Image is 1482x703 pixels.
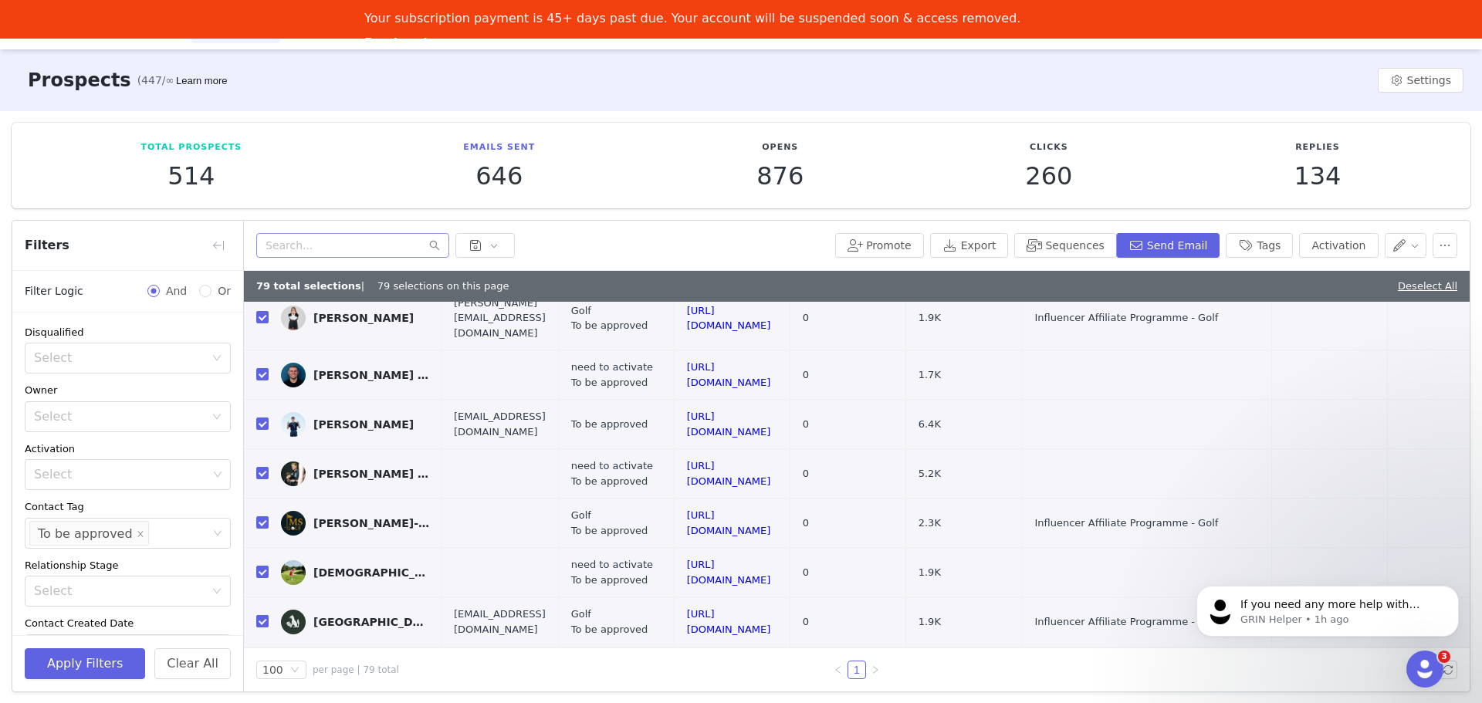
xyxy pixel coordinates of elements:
div: Select [34,350,205,366]
div: To be approved [38,522,133,546]
button: Tags [1226,233,1293,258]
span: 0 [803,614,809,630]
i: icon: down [213,470,222,481]
div: Contact Created Date [25,616,231,631]
div: | 79 selections on this page [256,279,509,294]
i: icon: down [212,586,222,597]
span: 1.9K [919,565,941,580]
div: [PERSON_NAME]-Stamp [313,517,429,529]
div: Influencer Affiliate Programme - Golf [1034,310,1258,326]
a: [GEOGRAPHIC_DATA] [281,610,429,634]
span: 6.4K [919,417,941,432]
span: [EMAIL_ADDRESS][DOMAIN_NAME] [454,409,546,439]
div: 100 [262,661,283,678]
iframe: Intercom notifications message [1173,553,1482,661]
div: [PERSON_NAME] │ Online Rugby Coach [313,369,429,381]
span: need to activate To be approved [571,458,653,488]
span: 0 [803,417,809,432]
p: Emails Sent [463,141,535,154]
a: 1 [848,661,865,678]
span: 0 [803,565,809,580]
div: Select [34,409,205,424]
i: icon: left [834,665,843,674]
span: And [160,283,193,299]
a: [URL][DOMAIN_NAME] [687,361,771,388]
span: Golf To be approved [571,607,648,637]
li: To be approved [29,521,149,546]
i: icon: down [212,353,222,364]
span: (447/∞) [137,73,179,89]
i: icon: right [871,665,880,674]
span: [PERSON_NAME][EMAIL_ADDRESS][DOMAIN_NAME] [454,296,546,341]
li: Previous Page [829,661,848,679]
a: [URL][DOMAIN_NAME] [687,608,771,635]
div: Disqualified [25,325,231,340]
div: Contact Tag [25,499,231,515]
i: icon: down [290,665,299,676]
div: Select [34,467,208,482]
button: Promote [835,233,924,258]
span: 1.7K [919,367,941,383]
div: Tooltip anchor [173,73,230,89]
img: e99f587d-d1d7-4e14-a340-4a46536887c2.jpg [281,560,306,585]
img: e296d7b1-ad0e-446c-b862-bce7cdbf6735.jpg [281,412,306,437]
div: Your subscription payment is 45+ days past due. Your account will be suspended soon & access remo... [364,11,1020,26]
img: ec2ecf32-3831-497d-8c66-336a6a004e99--s.jpg [281,610,306,634]
span: Golf To be approved [571,508,648,538]
span: Filter Logic [25,283,83,299]
span: need to activate To be approved [571,360,653,390]
input: Select date [25,634,231,665]
input: Search... [256,233,449,258]
p: Total Prospects [141,141,242,154]
span: Filters [25,236,69,255]
div: Influencer Affiliate Programme - Golf [1034,515,1258,531]
span: 1.9K [919,614,941,630]
span: 0 [803,466,809,482]
p: 514 [141,162,242,190]
p: Opens [756,141,804,154]
i: icon: down [212,412,222,423]
p: Clicks [1025,141,1072,154]
span: need to activate To be approved [571,557,653,587]
div: [GEOGRAPHIC_DATA] [313,616,429,628]
a: [PERSON_NAME] PT [281,461,429,486]
img: e2cbb715-9211-4775-949b-c34236eb61b6.jpg [281,461,306,486]
span: 0 [803,515,809,531]
a: [PERSON_NAME]-Stamp [281,511,429,536]
i: icon: close [137,529,144,539]
a: Deselect All [1398,280,1457,292]
p: 646 [463,162,535,190]
a: [URL][DOMAIN_NAME] [687,509,771,536]
div: Select [34,583,205,599]
a: [URL][DOMAIN_NAME] [687,460,771,487]
a: [URL][DOMAIN_NAME] [687,559,771,586]
li: 1 [848,661,866,679]
div: [DEMOGRAPHIC_DATA] Golfer [313,566,429,579]
span: per page | 79 total [313,663,399,677]
button: Settings [1378,68,1463,93]
button: Sequences [1014,233,1116,258]
span: 0 [803,310,809,326]
button: Apply Filters [25,648,145,679]
span: 5.2K [919,466,941,482]
span: 3 [1438,651,1450,663]
a: [DEMOGRAPHIC_DATA] Golfer [281,560,429,585]
span: 1.9K [919,310,941,326]
div: Owner [25,383,231,398]
div: [PERSON_NAME] [313,312,414,324]
a: [URL][DOMAIN_NAME] [687,411,771,438]
span: Or [211,283,231,299]
button: Clear All [154,648,231,679]
li: Next Page [866,661,885,679]
div: Relationship Stage [25,558,231,573]
a: [PERSON_NAME] │ Online Rugby Coach [281,363,429,387]
button: Export [930,233,1009,258]
span: 2.3K [919,515,941,531]
b: 79 total selections [256,280,361,292]
div: Activation [25,441,231,457]
img: e8facdc1-04a3-4ba9-93cd-8f0c4175e68f.jpg [281,511,306,536]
